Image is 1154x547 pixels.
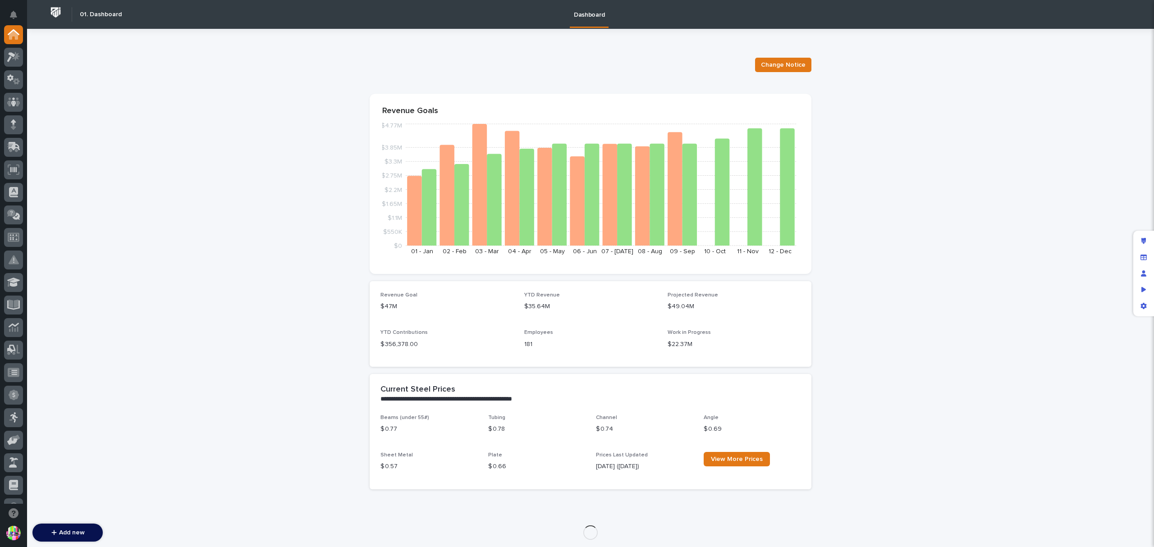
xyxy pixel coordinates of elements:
span: Channel [596,415,617,420]
button: users-avatar [4,524,23,542]
img: Workspace Logo [47,4,64,21]
text: 02 - Feb [443,248,467,255]
p: $ 0.66 [488,462,585,471]
p: $ 356,378.00 [380,340,513,349]
div: Manage users [1136,265,1152,282]
div: Preview as [1136,282,1152,298]
span: Projected Revenue [668,292,718,298]
text: 09 - Sep [670,248,695,255]
tspan: $1.65M [382,201,402,207]
p: $ 0.77 [380,424,477,434]
span: Revenue Goal [380,292,417,298]
span: Angle [704,415,719,420]
div: Edit layout [1136,233,1152,249]
text: 03 - Mar [475,248,499,255]
span: YTD Contributions [380,330,428,335]
h2: 01. Dashboard [80,11,122,18]
span: View More Prices [711,456,763,462]
tspan: $0 [394,243,402,249]
tspan: $2.2M [385,187,402,193]
text: 10 - Oct [704,248,726,255]
p: 181 [524,340,657,349]
text: 12 - Dec [769,248,792,255]
button: Open support chat [4,504,23,523]
div: Manage fields and data [1136,249,1152,265]
span: Change Notice [761,60,806,69]
span: Beams (under 55#) [380,415,429,420]
span: Tubing [488,415,505,420]
text: 01 - Jan [411,248,433,255]
span: YTD Revenue [524,292,560,298]
span: Employees [524,330,553,335]
a: View More Prices [704,452,770,466]
text: 07 - [DATE] [601,248,633,255]
span: Plate [488,452,502,458]
p: $ 0.78 [488,424,585,434]
button: Change Notice [755,58,811,72]
text: 05 - May [540,248,565,255]
tspan: $4.77M [381,123,402,129]
text: 11 - Nov [737,248,759,255]
div: App settings [1136,298,1152,314]
p: $49.04M [668,302,801,311]
div: Notifications [11,11,23,25]
p: $47M [380,302,513,311]
button: Add new [32,524,103,542]
p: $ 0.74 [596,424,693,434]
tspan: $1.1M [388,214,402,221]
text: 04 - Apr [508,248,531,255]
text: 06 - Jun [573,248,597,255]
p: $ 0.69 [704,424,801,434]
p: Revenue Goals [382,106,799,116]
button: Notifications [4,5,23,24]
tspan: $3.85M [381,145,402,151]
tspan: $2.75M [381,173,402,179]
p: $ 0.57 [380,462,477,471]
tspan: $3.3M [385,159,402,165]
span: Sheet Metal [380,452,413,458]
p: $35.64M [524,302,657,311]
text: 08 - Aug [638,248,662,255]
p: $22.37M [668,340,801,349]
tspan: $550K [383,228,402,235]
span: Prices Last Updated [596,452,648,458]
h2: Current Steel Prices [380,385,455,395]
p: [DATE] ([DATE]) [596,462,693,471]
span: Work in Progress [668,330,711,335]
